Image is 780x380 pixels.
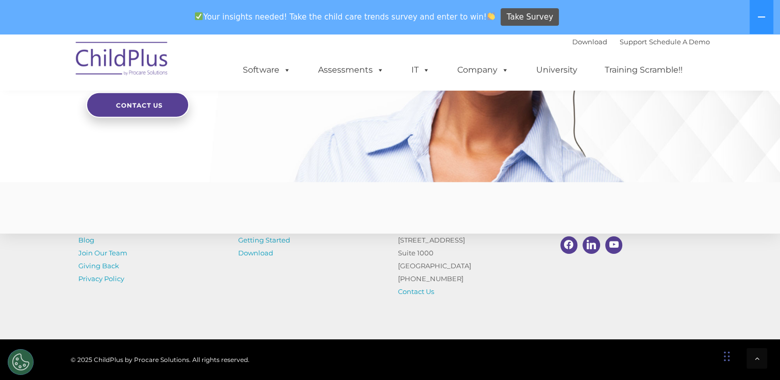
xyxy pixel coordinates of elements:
[71,356,250,364] span: © 2025 ChildPlus by Procare Solutions. All rights reserved.
[78,262,119,270] a: Giving Back
[487,12,495,20] img: 👏
[724,341,730,372] div: Drag
[526,60,588,80] a: University
[116,101,163,109] span: Contact Us
[580,234,603,256] a: Linkedin
[8,349,34,375] button: Cookies Settings
[507,8,553,26] span: Take Survey
[620,38,647,46] a: Support
[398,234,542,298] p: [STREET_ADDRESS] Suite 1000 [GEOGRAPHIC_DATA] [PHONE_NUMBER]
[233,60,301,80] a: Software
[721,331,772,380] iframe: Chat Widget
[558,234,580,256] a: Facebook
[78,274,124,283] a: Privacy Policy
[603,234,625,256] a: Youtube
[649,38,710,46] a: Schedule A Demo
[238,249,273,257] a: Download
[86,92,189,118] a: Contact Us
[71,34,174,86] img: ChildPlus by Procare Solutions
[398,287,434,296] a: Contact Us
[501,8,559,26] a: Take Survey
[238,236,290,244] a: Getting Started
[594,60,693,80] a: Training Scramble!!
[78,249,127,257] a: Join Our Team
[191,7,500,27] span: Your insights needed! Take the child care trends survey and enter to win!
[447,60,519,80] a: Company
[572,38,607,46] a: Download
[572,38,710,46] font: |
[308,60,394,80] a: Assessments
[78,236,94,244] a: Blog
[195,12,203,20] img: ✅
[401,60,440,80] a: IT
